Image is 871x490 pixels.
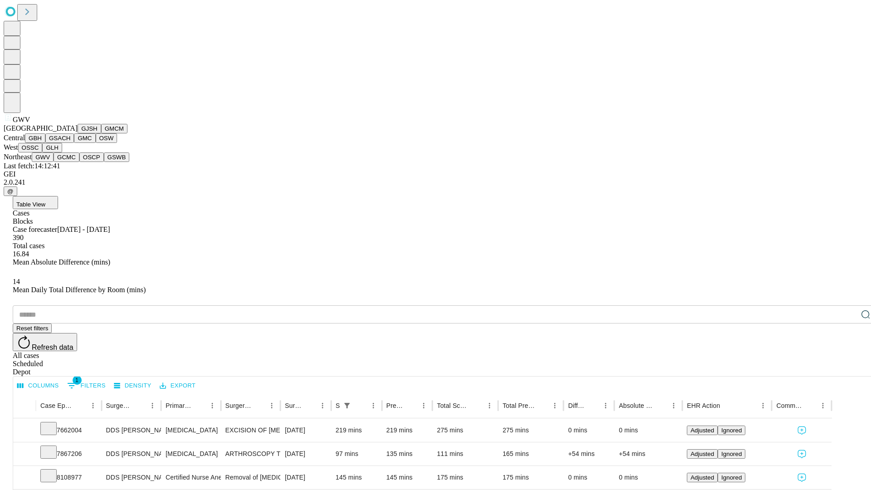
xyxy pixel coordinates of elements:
[13,333,77,351] button: Refresh data
[568,466,610,489] div: 0 mins
[73,376,82,385] span: 1
[387,466,428,489] div: 145 mins
[16,201,45,208] span: Table View
[354,399,367,412] button: Sort
[687,402,720,409] div: EHR Action
[336,402,340,409] div: Scheduled In Room Duration
[225,419,276,442] div: EXCISION OF [MEDICAL_DATA] [MEDICAL_DATA]
[776,402,802,409] div: Comments
[817,399,829,412] button: Menu
[18,446,31,462] button: Expand
[587,399,599,412] button: Sort
[166,442,216,465] div: [MEDICAL_DATA]
[303,399,316,412] button: Sort
[40,442,97,465] div: 7867206
[78,124,101,133] button: GJSH
[16,325,48,332] span: Reset filters
[106,466,157,489] div: DDS [PERSON_NAME] [PERSON_NAME] Dds
[166,419,216,442] div: [MEDICAL_DATA]
[193,399,206,412] button: Sort
[65,378,108,393] button: Show filters
[655,399,667,412] button: Sort
[687,426,718,435] button: Adjusted
[687,473,718,482] button: Adjusted
[13,242,44,250] span: Total cases
[437,442,494,465] div: 111 mins
[568,419,610,442] div: 0 mins
[4,170,867,178] div: GEI
[106,419,157,442] div: DDS [PERSON_NAME] [PERSON_NAME] Dds
[18,470,31,486] button: Expand
[483,399,496,412] button: Menu
[4,124,78,132] span: [GEOGRAPHIC_DATA]
[4,153,32,161] span: Northeast
[166,466,216,489] div: Certified Nurse Anesthetist
[667,399,680,412] button: Menu
[54,152,79,162] button: GCMC
[285,419,327,442] div: [DATE]
[112,379,154,393] button: Density
[387,419,428,442] div: 219 mins
[721,474,742,481] span: Ignored
[721,451,742,457] span: Ignored
[341,399,353,412] div: 1 active filter
[104,152,130,162] button: GSWB
[225,402,252,409] div: Surgery Name
[548,399,561,412] button: Menu
[15,379,61,393] button: Select columns
[316,399,329,412] button: Menu
[336,466,377,489] div: 145 mins
[13,225,57,233] span: Case forecaster
[285,442,327,465] div: [DATE]
[437,419,494,442] div: 275 mins
[40,466,97,489] div: 8108977
[32,152,54,162] button: GWV
[96,133,117,143] button: OSW
[45,133,74,143] button: GSACH
[4,143,18,151] span: West
[79,152,104,162] button: OSCP
[285,402,303,409] div: Surgery Date
[405,399,417,412] button: Sort
[101,124,127,133] button: GMCM
[206,399,219,412] button: Menu
[568,442,610,465] div: +54 mins
[74,133,95,143] button: GMC
[619,466,678,489] div: 0 mins
[568,402,586,409] div: Difference
[106,442,157,465] div: DDS [PERSON_NAME] [PERSON_NAME] Dds
[4,162,60,170] span: Last fetch: 14:12:41
[133,399,146,412] button: Sort
[225,466,276,489] div: Removal of [MEDICAL_DATA]
[18,423,31,439] button: Expand
[718,473,745,482] button: Ignored
[619,442,678,465] div: +54 mins
[13,196,58,209] button: Table View
[57,225,110,233] span: [DATE] - [DATE]
[13,323,52,333] button: Reset filters
[4,134,25,142] span: Central
[341,399,353,412] button: Show filters
[157,379,198,393] button: Export
[503,442,559,465] div: 165 mins
[87,399,99,412] button: Menu
[687,449,718,459] button: Adjusted
[417,399,430,412] button: Menu
[40,419,97,442] div: 7662004
[690,474,714,481] span: Adjusted
[13,278,20,285] span: 14
[437,466,494,489] div: 175 mins
[721,399,734,412] button: Sort
[503,419,559,442] div: 275 mins
[40,402,73,409] div: Case Epic Id
[7,188,14,195] span: @
[166,402,192,409] div: Primary Service
[721,427,742,434] span: Ignored
[367,399,380,412] button: Menu
[336,419,377,442] div: 219 mins
[437,402,470,409] div: Total Scheduled Duration
[285,466,327,489] div: [DATE]
[265,399,278,412] button: Menu
[25,133,45,143] button: GBH
[13,250,29,258] span: 16.84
